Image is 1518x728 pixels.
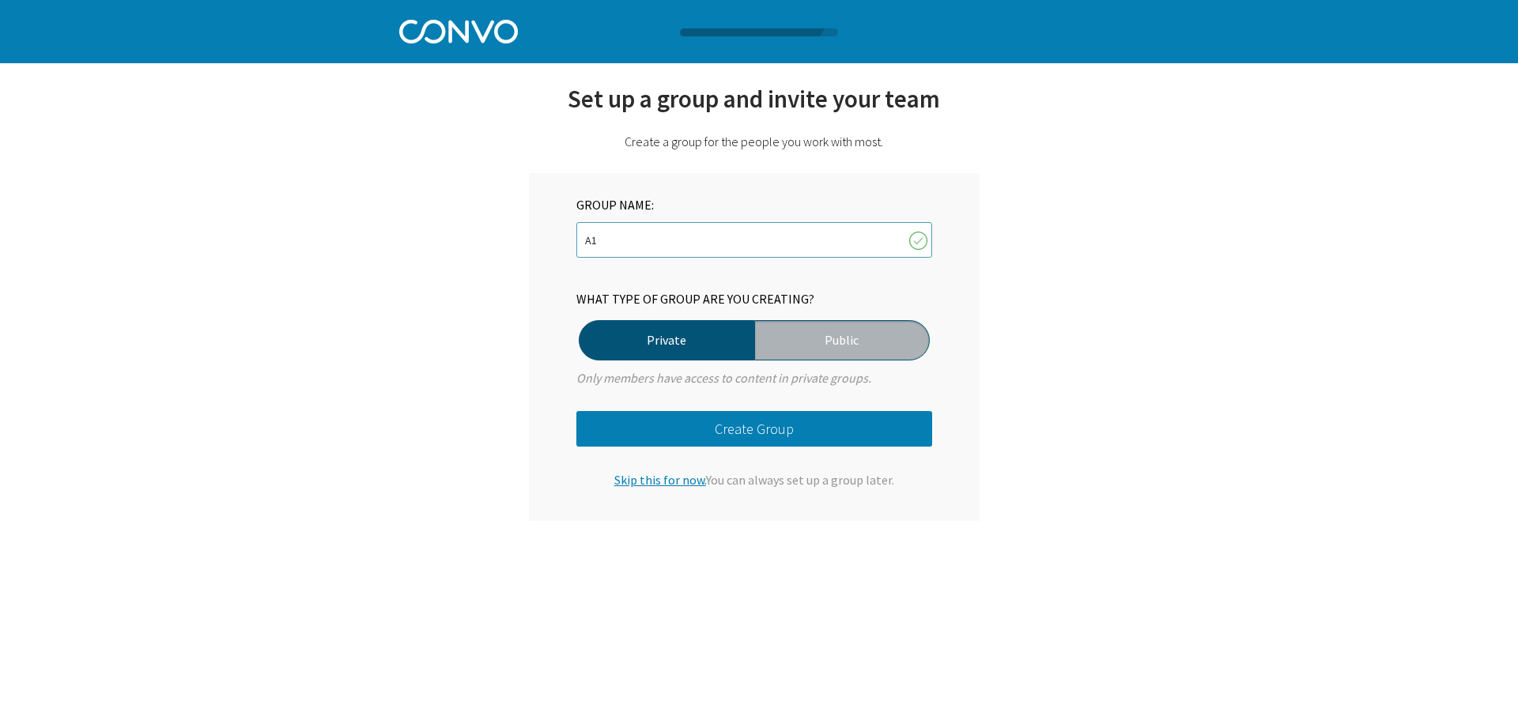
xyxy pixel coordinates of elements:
[576,195,667,214] div: GROUP NAME:
[576,289,932,308] div: WHAT TYPE OF GROUP ARE YOU CREATING?
[529,134,980,149] div: Create a group for the people you work with most.
[399,16,518,43] img: Convo Logo
[576,455,932,489] div: You can always set up a group later.
[576,222,932,258] input: Example: Marketing
[576,370,871,386] i: Only members have access to content in private groups.
[908,231,928,251] img: valid.png
[614,472,706,488] span: Skip this for now.
[529,83,980,134] div: Set up a group and invite your team
[576,411,932,447] button: Create Group
[579,320,754,360] label: Private
[754,320,930,360] label: Public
